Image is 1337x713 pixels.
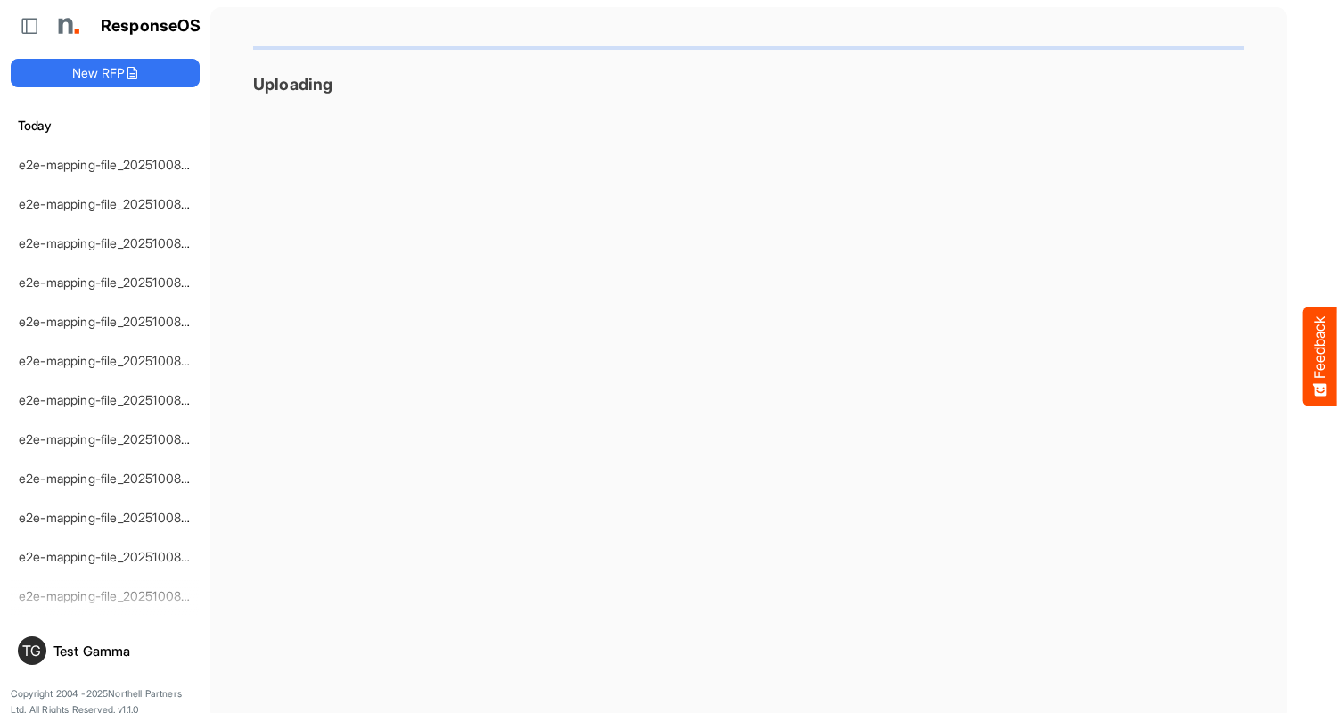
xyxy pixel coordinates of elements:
[19,196,225,211] a: e2e-mapping-file_20251008_135414
[22,643,41,658] span: TG
[19,314,225,329] a: e2e-mapping-file_20251008_134241
[19,235,226,250] a: e2e-mapping-file_20251008_134750
[253,75,1244,94] h3: Uploading
[49,8,85,44] img: Northell
[19,157,224,172] a: e2e-mapping-file_20251008_135737
[11,59,200,87] button: New RFP
[53,644,193,658] div: Test Gamma
[19,353,226,368] a: e2e-mapping-file_20251008_133744
[19,431,226,447] a: e2e-mapping-file_20251008_133358
[19,392,226,407] a: e2e-mapping-file_20251008_133625
[1303,307,1337,406] button: Feedback
[19,471,225,486] a: e2e-mapping-file_20251008_132857
[101,17,201,36] h1: ResponseOS
[19,549,223,564] a: e2e-mapping-file_20251008_131856
[19,510,223,525] a: e2e-mapping-file_20251008_132815
[11,116,200,135] h6: Today
[19,275,226,290] a: e2e-mapping-file_20251008_134353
